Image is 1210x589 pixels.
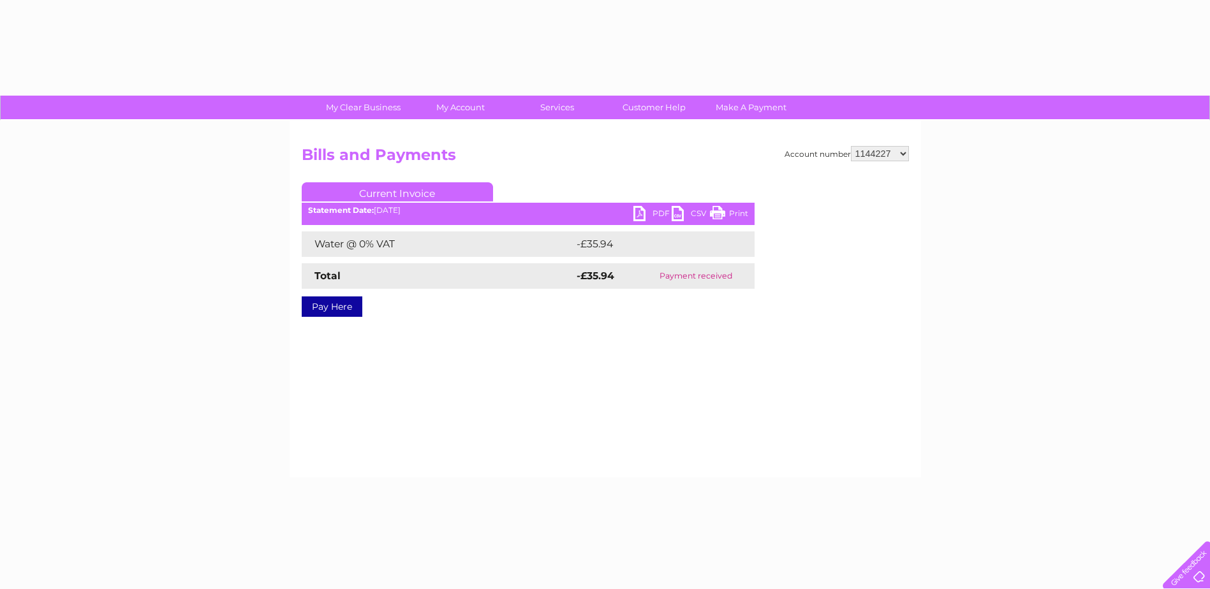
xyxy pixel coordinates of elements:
a: My Account [408,96,513,119]
a: Print [710,206,748,224]
a: PDF [633,206,672,224]
a: Services [505,96,610,119]
a: Customer Help [601,96,707,119]
b: Statement Date: [308,205,374,215]
a: CSV [672,206,710,224]
div: [DATE] [302,206,755,215]
div: Account number [785,146,909,161]
a: My Clear Business [311,96,416,119]
strong: -£35.94 [577,270,614,282]
a: Current Invoice [302,182,493,201]
td: Payment received [638,263,754,289]
a: Make A Payment [698,96,804,119]
td: Water @ 0% VAT [302,231,573,257]
a: Pay Here [302,296,362,317]
strong: Total [314,270,341,282]
h2: Bills and Payments [302,146,909,170]
td: -£35.94 [573,231,731,257]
